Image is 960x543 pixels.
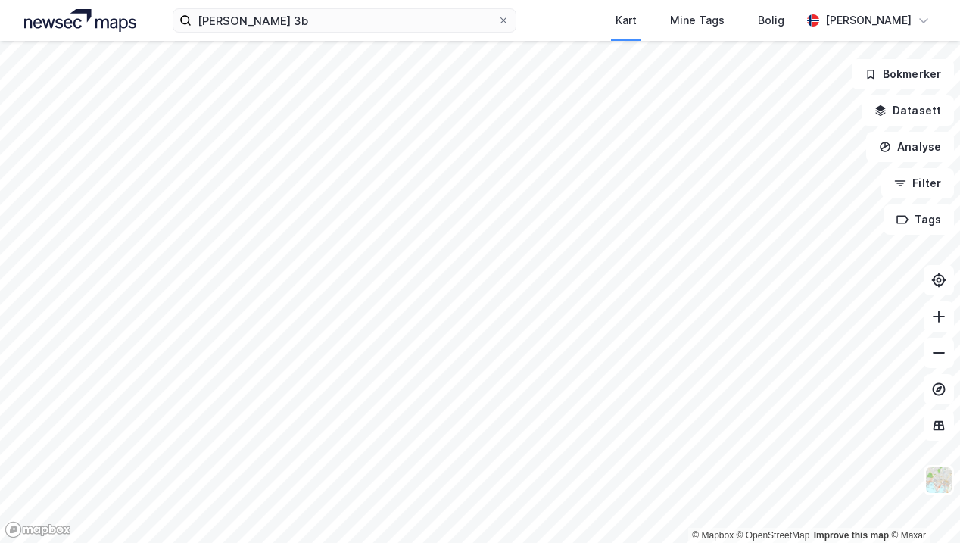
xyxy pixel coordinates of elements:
[814,530,889,541] a: Improve this map
[758,11,784,30] div: Bolig
[924,466,953,495] img: Z
[737,530,810,541] a: OpenStreetMap
[825,11,912,30] div: [PERSON_NAME]
[866,132,954,162] button: Analyse
[852,59,954,89] button: Bokmerker
[884,470,960,543] iframe: Chat Widget
[884,470,960,543] div: Kontrollprogram for chat
[670,11,725,30] div: Mine Tags
[192,9,497,32] input: Søk på adresse, matrikkel, gårdeiere, leietakere eller personer
[24,9,136,32] img: logo.a4113a55bc3d86da70a041830d287a7e.svg
[884,204,954,235] button: Tags
[616,11,637,30] div: Kart
[5,521,71,538] a: Mapbox homepage
[881,168,954,198] button: Filter
[692,530,734,541] a: Mapbox
[862,95,954,126] button: Datasett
